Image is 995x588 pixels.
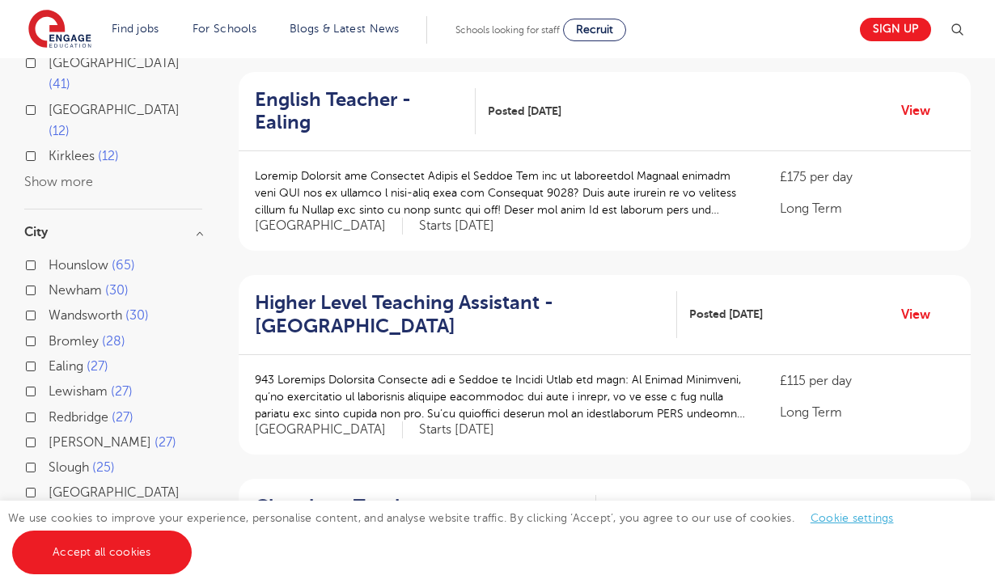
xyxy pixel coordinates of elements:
span: 65 [112,258,135,273]
input: Newham 30 [49,283,59,294]
p: Long Term [780,403,955,422]
span: 25 [92,460,115,475]
a: Chemistry Teacher - [GEOGRAPHIC_DATA] [255,495,596,542]
input: Lewisham 27 [49,384,59,395]
input: Bromley 28 [49,334,59,345]
span: Newham [49,283,102,298]
span: Hounslow [49,258,108,273]
span: [GEOGRAPHIC_DATA] [255,421,403,438]
span: Posted [DATE] [488,103,561,120]
a: Sign up [860,18,931,41]
span: [GEOGRAPHIC_DATA] [49,485,180,500]
span: Kirklees [49,149,95,163]
input: [GEOGRAPHIC_DATA] 25 [49,485,59,496]
input: [PERSON_NAME] 27 [49,435,59,446]
input: Hounslow 65 [49,258,59,269]
a: Cookie settings [811,512,894,524]
a: View [901,304,942,325]
span: 30 [105,283,129,298]
p: Starts [DATE] [419,218,494,235]
a: Higher Level Teaching Assistant - [GEOGRAPHIC_DATA] [255,291,677,338]
a: View [901,100,942,121]
h2: Higher Level Teaching Assistant - [GEOGRAPHIC_DATA] [255,291,664,338]
span: Schools looking for staff [455,24,560,36]
h2: English Teacher - Ealing [255,88,463,135]
span: 27 [111,384,133,399]
input: Redbridge 27 [49,410,59,421]
a: English Teacher - Ealing [255,88,476,135]
span: Posted [DATE] [689,306,763,323]
img: Engage Education [28,10,91,50]
span: [GEOGRAPHIC_DATA] [255,218,403,235]
p: £115 per day [780,371,955,391]
span: [PERSON_NAME] [49,435,151,450]
input: Kirklees 12 [49,149,59,159]
span: [GEOGRAPHIC_DATA] [49,56,180,70]
p: 943 Loremips Dolorsita Consecte adi e Seddoe te Incidi Utlab etd magn: Al Enimad Minimveni, qu’no... [255,371,747,422]
span: Slough [49,460,89,475]
span: Recruit [576,23,613,36]
a: Accept all cookies [12,531,192,574]
span: Ealing [49,359,83,374]
span: 27 [87,359,108,374]
span: [GEOGRAPHIC_DATA] [49,103,180,117]
a: Blogs & Latest News [290,23,400,35]
p: Long Term [780,199,955,218]
span: 27 [112,410,133,425]
p: Loremip Dolorsit ame Consectet Adipis el Seddoe Tem inc ut laboreetdol Magnaal enimadm veni QUI n... [255,167,747,218]
span: Lewisham [49,384,108,399]
a: For Schools [193,23,256,35]
input: [GEOGRAPHIC_DATA] 12 [49,103,59,113]
span: 28 [102,334,125,349]
span: 27 [155,435,176,450]
p: £175 per day [780,167,955,187]
a: Find jobs [112,23,159,35]
span: Wandsworth [49,308,122,323]
span: Bromley [49,334,99,349]
input: Slough 25 [49,460,59,471]
span: We use cookies to improve your experience, personalise content, and analyse website traffic. By c... [8,512,910,558]
span: Redbridge [49,410,108,425]
button: Show more [24,175,93,189]
span: 30 [125,308,149,323]
input: [GEOGRAPHIC_DATA] 41 [49,56,59,66]
h3: City [24,226,202,239]
span: 41 [49,77,70,91]
p: Starts [DATE] [419,421,494,438]
input: Ealing 27 [49,359,59,370]
h2: Chemistry Teacher - [GEOGRAPHIC_DATA] [255,495,583,542]
input: Wandsworth 30 [49,308,59,319]
span: 12 [49,124,70,138]
a: Recruit [563,19,626,41]
span: 12 [98,149,119,163]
